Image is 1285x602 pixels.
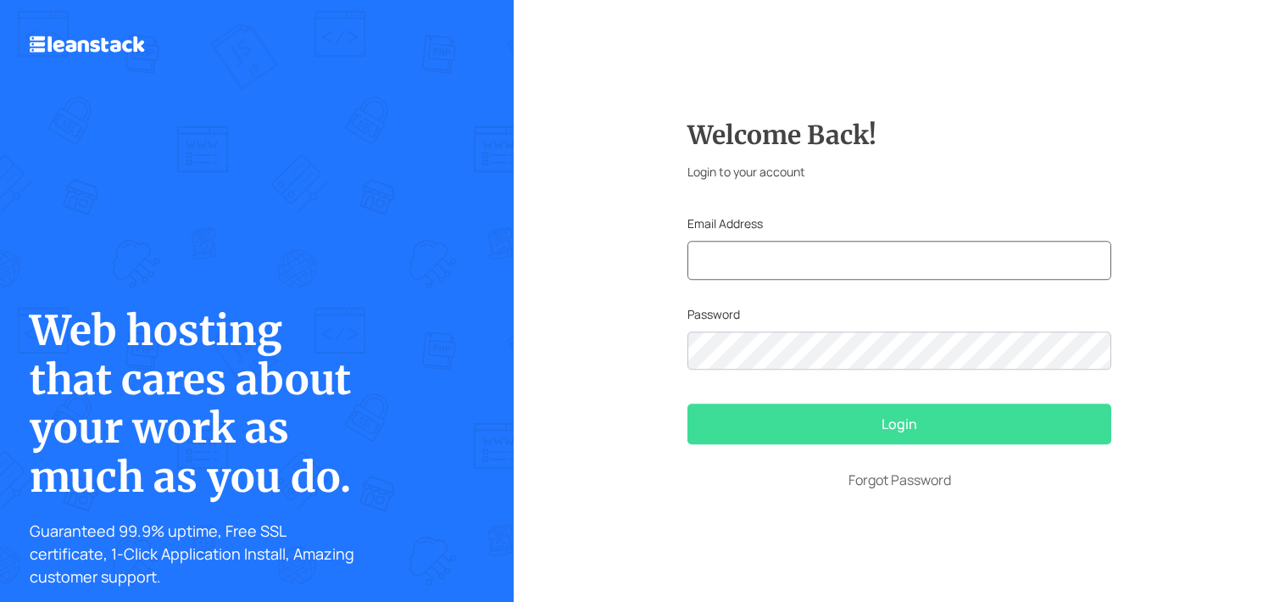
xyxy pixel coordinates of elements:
h3: Welcome Back! [687,120,1111,150]
p: Guaranteed 99.9% uptime, Free SSL certificate, 1-Click Application Install, Amazing customer supp... [30,520,364,588]
a: Forgot Password [687,471,1111,491]
h1: Web hosting that cares about your work as much as you do. [30,307,364,502]
label: Email Address [687,215,763,232]
button: Login [687,404,1111,445]
p: Login to your account [687,163,1111,181]
label: Password [687,305,740,323]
